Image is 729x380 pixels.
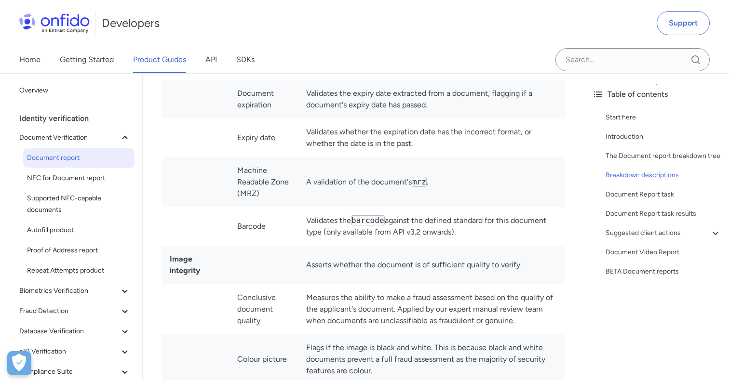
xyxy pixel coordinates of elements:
[15,81,135,100] a: Overview
[7,351,31,375] button: Open Preferences
[15,322,135,341] button: Database Verification
[19,132,119,144] span: Document Verification
[15,342,135,361] button: eID Verification
[23,148,135,168] a: Document report
[298,157,565,207] td: A validation of the document's .
[298,284,565,334] td: Measures the ability to make a fraud assessment based on the quality of the applicant's document....
[298,80,565,118] td: Validates the expiry date extracted from a document, flagging if a document's expiry date has pas...
[606,189,721,200] a: Document Report task
[351,215,384,225] code: barcode
[133,46,186,73] a: Product Guides
[606,131,721,143] a: Introduction
[7,351,31,375] div: Cookie Preferences
[15,281,135,301] button: Biometrics Verification
[27,152,131,164] span: Document report
[23,261,135,280] a: Repeat Attempts product
[592,89,721,100] div: Table of contents
[19,305,119,317] span: Fraud Detection
[27,172,131,184] span: NFC for Document report
[606,150,721,162] a: The Document report breakdown tree
[298,207,565,246] td: Validates the against the defined standard for this document type (only available from API v3.2 o...
[19,46,40,73] a: Home
[19,85,131,96] span: Overview
[606,170,721,181] a: Breakdown descriptions
[27,245,131,256] span: Proof of Address report
[606,208,721,220] a: Document Report task results
[27,193,131,216] span: Supported NFC-capable documents
[229,284,298,334] td: Conclusive document quality
[298,246,565,284] td: Asserts whether the document is of sufficient quality to verify.
[236,46,255,73] a: SDKs
[19,285,119,297] span: Biometrics Verification
[412,177,427,187] code: mrz
[205,46,217,73] a: API
[15,128,135,147] button: Document Verification
[23,241,135,260] a: Proof of Address report
[606,227,721,239] a: Suggested client actions
[229,157,298,207] td: Machine Readable Zone (MRZ)
[606,266,721,277] a: BETA Document reports
[606,247,721,258] a: Document Video Report
[60,46,114,73] a: Getting Started
[15,301,135,321] button: Fraud Detection
[23,189,135,220] a: Supported NFC-capable documents
[657,11,710,35] a: Support
[298,118,565,157] td: Validates whether the expiration date has the incorrect format, or whether the date is in the past.
[229,207,298,246] td: Barcode
[19,109,138,128] div: Identity verification
[555,48,710,71] input: Onfido search input field
[23,169,135,188] a: NFC for Document report
[229,80,298,118] td: Document expiration
[170,254,200,275] strong: Image integrity
[19,326,119,337] span: Database Verification
[229,118,298,157] td: Expiry date
[19,346,119,357] span: eID Verification
[27,265,131,276] span: Repeat Attempts product
[606,112,721,123] a: Start here
[19,366,119,378] span: Compliance Suite
[27,224,131,236] span: Autofill product
[102,15,160,31] h1: Developers
[19,13,90,33] img: Onfido Logo
[23,221,135,240] a: Autofill product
